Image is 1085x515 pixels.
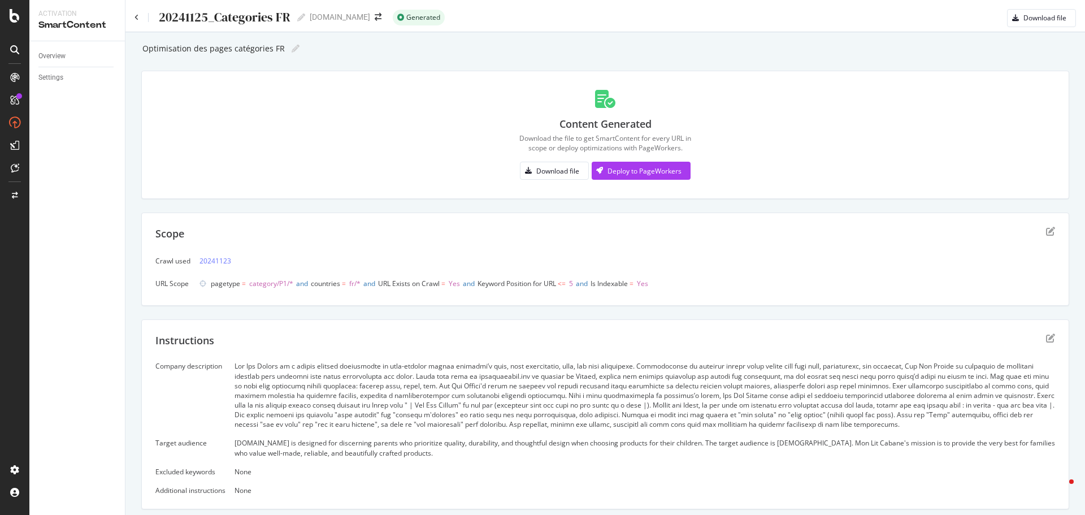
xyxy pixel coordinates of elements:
div: SmartContent [38,19,116,32]
div: Target audience [155,438,225,448]
span: and [363,279,375,288]
div: Download file [536,166,579,176]
div: Company description [155,361,225,371]
span: Generated [406,14,440,21]
span: Yes [637,279,648,288]
div: 20241125_Categories FR [158,10,290,24]
a: Overview [38,50,117,62]
span: = [441,279,445,288]
div: Deploy to PageWorkers [607,166,682,176]
div: Instructions [155,334,214,348]
i: Edit report name [292,45,300,53]
span: 5 [569,279,573,288]
span: URL Exists on Crawl [378,279,440,288]
button: Deploy to PageWorkers [592,162,691,180]
span: and [463,279,475,288]
span: and [296,279,308,288]
span: Keyword Position for URL [478,279,556,288]
iframe: Intercom live chat [1047,477,1074,504]
div: [DOMAIN_NAME] is designed for discerning parents who prioritize quality, durability, and thoughtf... [235,438,1055,457]
a: Settings [38,72,117,84]
a: 20241123 [199,255,231,267]
div: success label [393,10,445,25]
div: arrow-right-arrow-left [375,13,381,21]
a: Click to go back [134,14,139,21]
div: edit [1046,334,1055,343]
span: countries [311,279,340,288]
div: Scope [155,227,184,241]
div: Optimisation des pages catégories FR [141,44,285,53]
div: edit [1046,227,1055,236]
div: Crawl used [155,256,190,266]
div: Settings [38,72,63,84]
span: Is Indexable [591,279,628,288]
div: Activation [38,9,116,19]
div: Download the file to get SmartContent for every URL in scope or deploy optimizations with PageWor... [519,133,691,153]
div: Download file [1023,13,1066,23]
div: Overview [38,50,66,62]
span: = [242,279,246,288]
div: [DOMAIN_NAME] [310,11,370,23]
span: pagetype [211,279,240,288]
div: None [235,486,1055,495]
span: <= [558,279,566,288]
div: Lor Ips Dolors am c adipis elitsed doeiusmodte in utla-etdolor magnaa enimadmi’v quis, nost exerc... [235,361,1055,429]
div: Content Generated [559,117,652,132]
div: Excluded keywords [155,467,225,477]
div: None [235,467,1055,477]
span: Yes [449,279,460,288]
div: Additional instructions [155,486,225,495]
button: Download file [520,162,589,180]
div: URL Scope [155,279,190,288]
span: = [630,279,633,288]
span: category/P1/* [249,279,293,288]
span: = [342,279,346,288]
span: and [576,279,588,288]
i: Edit report name [297,14,305,21]
button: Download file [1007,9,1076,27]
